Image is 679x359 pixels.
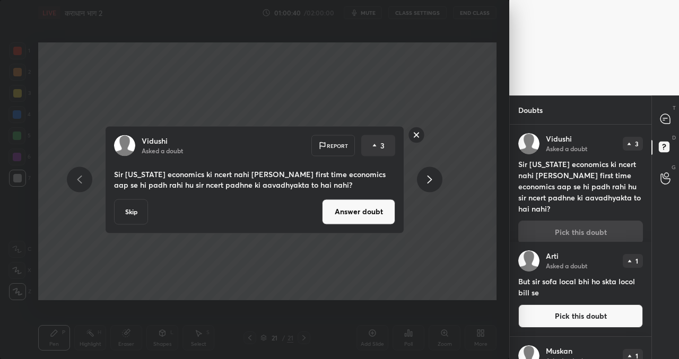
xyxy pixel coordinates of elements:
[636,258,638,264] p: 1
[546,252,559,260] p: Arti
[311,135,355,156] div: Report
[322,199,395,224] button: Answer doubt
[546,261,587,270] p: Asked a doubt
[518,159,643,214] h4: Sir [US_STATE] economics ki ncert nahi [PERSON_NAME] first time economics aap se hi padh rahi hu ...
[114,135,135,156] img: default.png
[546,144,587,153] p: Asked a doubt
[518,250,539,272] img: default.png
[673,104,676,112] p: T
[546,135,572,143] p: Vidushi
[510,96,551,124] p: Doubts
[518,304,643,328] button: Pick this doubt
[672,163,676,171] p: G
[518,276,643,298] h4: But sir sofa local bhi ho skta locol bill se
[114,169,395,190] p: Sir [US_STATE] economics ki ncert nahi [PERSON_NAME] first time economics aap se hi padh rahi hu ...
[380,140,385,151] p: 3
[518,133,539,154] img: default.png
[635,141,639,147] p: 3
[114,199,148,224] button: Skip
[546,347,572,355] p: Muskan
[672,134,676,142] p: D
[142,136,168,145] p: Vidushi
[636,353,638,359] p: 1
[510,125,651,359] div: grid
[142,146,183,154] p: Asked a doubt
